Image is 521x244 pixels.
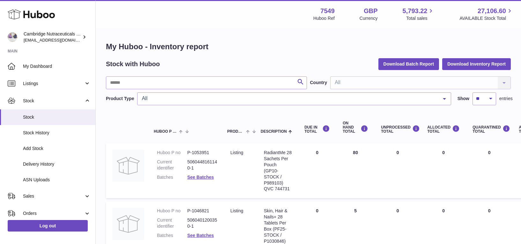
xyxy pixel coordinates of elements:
[157,159,187,171] dt: Current identifier
[157,150,187,156] dt: Huboo P no
[336,143,375,198] td: 80
[310,80,327,86] label: Country
[106,42,511,52] h1: My Huboo - Inventory report
[157,174,187,180] dt: Batches
[187,159,218,171] dd: 5060448161140-1
[8,220,88,232] a: Log out
[187,150,218,156] dd: P-1053951
[24,37,94,43] span: [EMAIL_ADDRESS][DOMAIN_NAME]
[364,7,377,15] strong: GBP
[157,232,187,239] dt: Batches
[473,125,506,134] div: QUARANTINED Total
[187,208,218,214] dd: P-1046821
[458,96,469,102] label: Show
[24,31,81,43] div: Cambridge Nutraceuticals Ltd
[403,7,428,15] span: 5,793.22
[264,150,292,192] div: RadiantMe 28 Sachets Per Pouch (GP10-STOCK / P989103) QVC 744731
[112,150,144,182] img: product image
[112,208,144,240] img: product image
[8,32,17,42] img: qvc@camnutra.com
[23,177,91,183] span: ASN Uploads
[230,150,243,155] span: listing
[304,125,330,134] div: DUE IN TOTAL
[23,114,91,120] span: Stock
[187,217,218,229] dd: 5060401200350-1
[488,208,491,213] span: 0
[227,130,244,134] span: Product Type
[23,130,91,136] span: Stock History
[23,161,91,167] span: Delivery History
[23,81,84,87] span: Listings
[140,95,438,102] span: All
[378,58,439,70] button: Download Batch Report
[360,15,378,21] div: Currency
[187,233,214,238] a: See Batches
[427,125,460,134] div: ALLOCATED Total
[154,130,177,134] span: Huboo P no
[230,208,243,213] span: listing
[23,63,91,69] span: My Dashboard
[23,193,84,199] span: Sales
[23,146,91,152] span: Add Stock
[488,150,491,155] span: 0
[499,96,513,102] span: entries
[459,15,513,21] span: AVAILABLE Stock Total
[157,208,187,214] dt: Huboo P no
[320,7,335,15] strong: 7549
[478,7,506,15] span: 27,106.60
[421,143,466,198] td: 0
[298,143,336,198] td: 0
[403,7,435,21] a: 5,793.22 Total sales
[343,121,368,134] div: ON HAND Total
[459,7,513,21] a: 27,106.60 AVAILABLE Stock Total
[442,58,511,70] button: Download Inventory Report
[313,15,335,21] div: Huboo Ref
[375,143,421,198] td: 0
[106,60,160,68] h2: Stock with Huboo
[23,98,84,104] span: Stock
[381,125,414,134] div: UNPROCESSED Total
[157,217,187,229] dt: Current identifier
[406,15,435,21] span: Total sales
[261,130,287,134] span: Description
[187,175,214,180] a: See Batches
[23,210,84,216] span: Orders
[106,96,134,102] label: Product Type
